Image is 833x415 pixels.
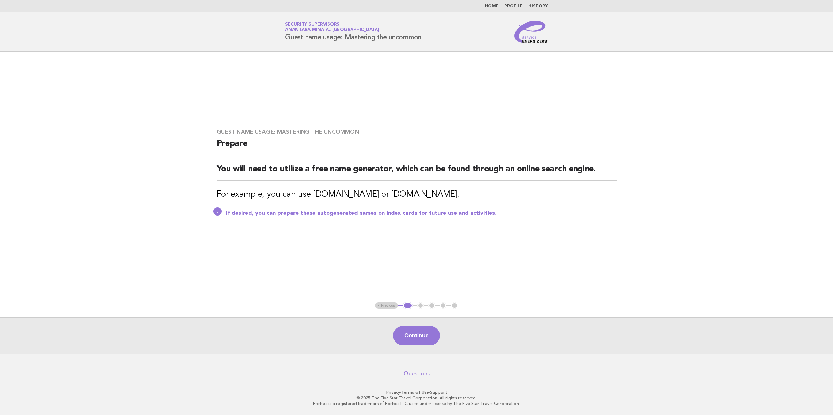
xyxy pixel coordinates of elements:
h2: You will need to utilize a free name generator, which can be found through an online search engine. [217,164,617,181]
img: Service Energizers [514,21,548,43]
p: Forbes is a registered trademark of Forbes LLC used under license by The Five Star Travel Corpora... [203,401,630,406]
a: Privacy [386,390,400,395]
a: Support [430,390,447,395]
h3: Guest name usage: Mastering the uncommon [217,128,617,135]
p: If desired, you can prepare these autogenerated names on index cards for future use and activities. [226,210,617,217]
h2: Prepare [217,138,617,155]
h3: For example, you can use [DOMAIN_NAME] or [DOMAIN_NAME]. [217,189,617,200]
a: History [528,4,548,8]
p: · · [203,390,630,395]
button: Continue [393,326,440,345]
button: 1 [403,302,413,309]
p: © 2025 The Five Star Travel Corporation. All rights reserved. [203,395,630,401]
a: Questions [404,370,430,377]
a: Terms of Use [401,390,429,395]
a: Home [485,4,499,8]
span: Anantara Mina al [GEOGRAPHIC_DATA] [285,28,379,32]
h1: Guest name usage: Mastering the uncommon [285,23,421,41]
a: Profile [504,4,523,8]
a: Security SupervisorsAnantara Mina al [GEOGRAPHIC_DATA] [285,22,379,32]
